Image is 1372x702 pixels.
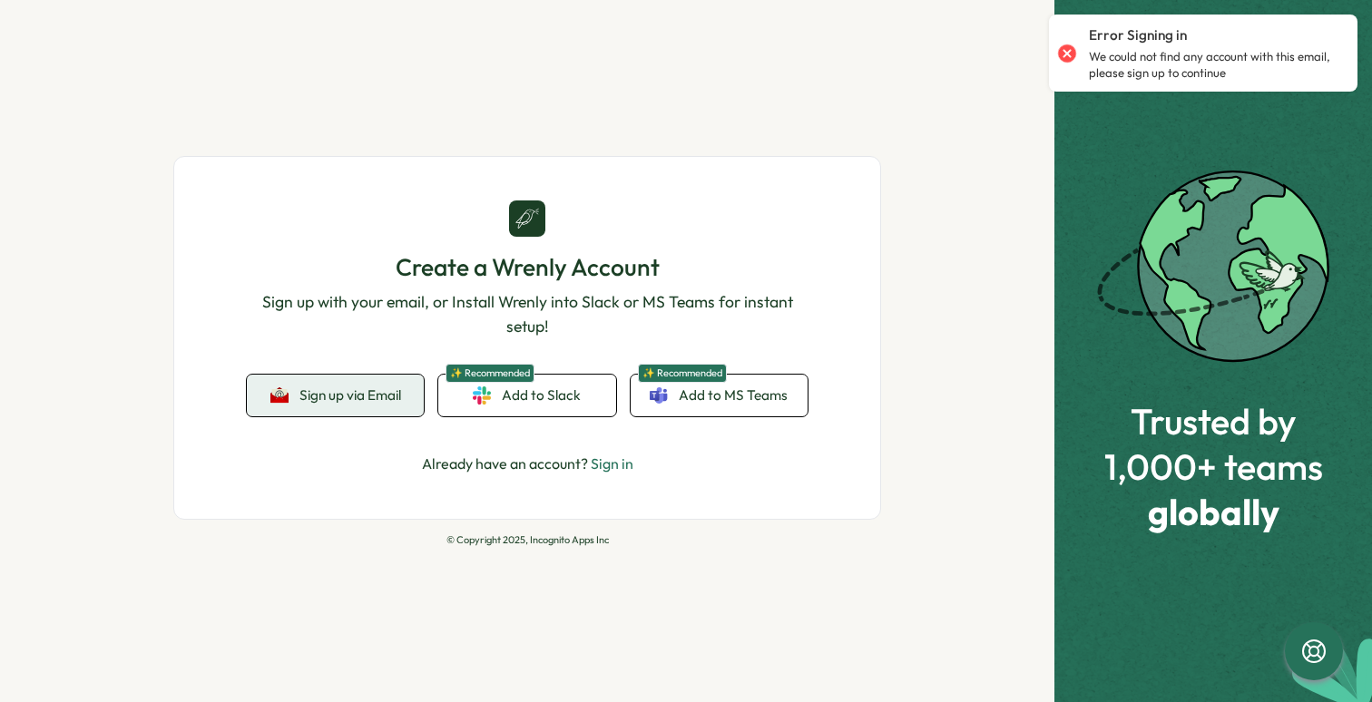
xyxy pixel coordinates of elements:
[422,453,633,475] p: Already have an account?
[1104,492,1323,531] span: globally
[1104,401,1323,441] span: Trusted by
[631,375,808,416] a: ✨ RecommendedAdd to MS Teams
[1104,446,1323,486] span: 1,000+ teams
[438,375,615,416] a: ✨ RecommendedAdd to Slack
[446,364,534,383] span: ✨ Recommended
[247,251,808,283] h1: Create a Wrenly Account
[502,385,581,405] span: Add to Slack
[638,364,727,383] span: ✨ Recommended
[299,387,401,404] span: Sign up via Email
[679,385,788,405] span: Add to MS Teams
[1089,49,1339,81] p: We could not find any account with this email, please sign up to continue
[247,375,424,416] button: Sign up via Email
[1089,25,1187,45] p: Error Signing in
[247,290,808,338] p: Sign up with your email, or Install Wrenly into Slack or MS Teams for instant setup!
[173,534,881,546] p: © Copyright 2025, Incognito Apps Inc
[591,454,633,473] a: Sign in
